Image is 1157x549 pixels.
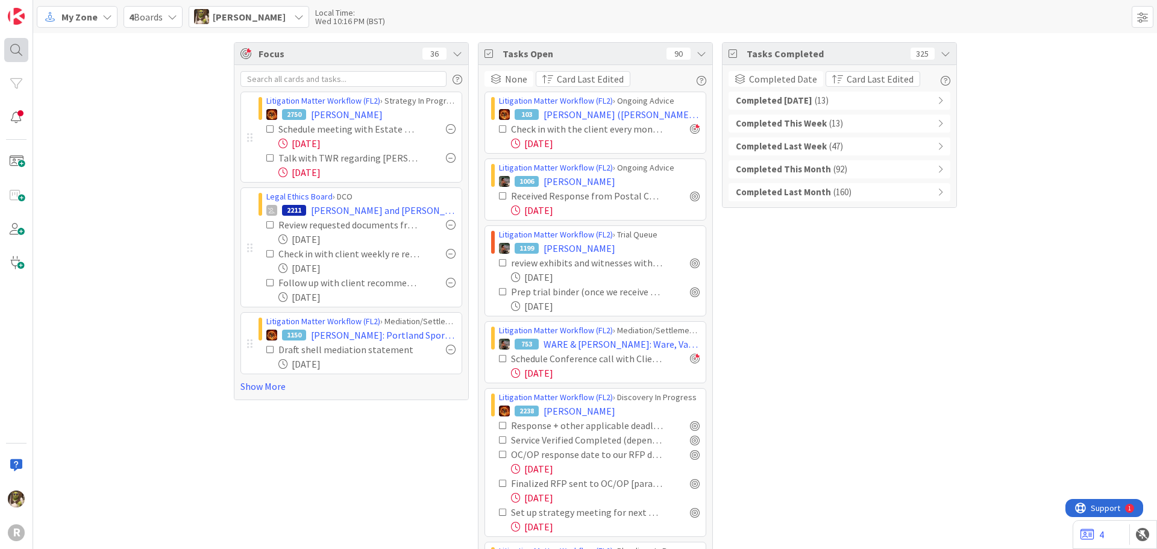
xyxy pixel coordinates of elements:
[266,315,456,328] div: › Mediation/Settlement in Progress
[747,46,905,61] span: Tasks Completed
[505,72,527,86] span: None
[511,256,663,270] div: review exhibits and witnesses with [PERSON_NAME]
[315,8,385,17] div: Local Time:
[278,275,419,290] div: Follow up with client recommendation letters
[311,203,456,218] span: [PERSON_NAME] and [PERSON_NAME]
[422,48,447,60] div: 36
[194,9,209,24] img: DG
[499,176,510,187] img: MW
[499,109,510,120] img: TR
[278,165,456,180] div: [DATE]
[499,391,700,404] div: › Discovery In Progress
[278,136,456,151] div: [DATE]
[736,163,831,177] b: Completed This Month
[278,122,419,136] div: Schedule meeting with Estate Planning Counsel ([PERSON_NAME]) - in person.
[544,337,700,351] span: WARE & [PERSON_NAME]: Ware, Valdez, ORC-KF1 vs. Horpestad, [GEOGRAPHIC_DATA] and [GEOGRAPHIC_DATA]
[278,357,456,371] div: [DATE]
[511,189,663,203] div: Received Response from Postal Counsel?
[8,524,25,541] div: R
[278,218,419,232] div: Review requested documents from and compare to what we received / haven't received (see 10/1 email)
[278,151,419,165] div: Talk with TWR regarding [PERSON_NAME] request (written request and doctors note)
[557,72,624,86] span: Card Last Edited
[511,351,663,366] div: Schedule Conference call with Client re OP draft request
[499,406,510,416] img: TR
[736,140,827,154] b: Completed Last Week
[544,107,700,122] span: [PERSON_NAME] ([PERSON_NAME] v [PERSON_NAME])
[511,505,663,519] div: Set up strategy meeting for next week
[736,117,827,131] b: Completed This Week
[911,48,935,60] div: 325
[259,46,413,61] span: Focus
[666,48,691,60] div: 90
[736,186,831,199] b: Completed Last Month
[511,462,700,476] div: [DATE]
[511,519,700,534] div: [DATE]
[61,10,98,24] span: My Zone
[544,241,615,256] span: [PERSON_NAME]
[511,122,663,136] div: Check in with the client every month around the 15th Copy this task to next month if needed
[829,117,843,131] span: ( 13 )
[503,46,660,61] span: Tasks Open
[266,316,380,327] a: Litigation Matter Workflow (FL2)
[282,205,306,216] div: 2211
[499,229,613,240] a: Litigation Matter Workflow (FL2)
[240,379,462,394] a: Show More
[315,17,385,25] div: Wed 10:16 PM (BST)
[8,491,25,507] img: DG
[511,284,663,299] div: Prep trial binder (once we receive new date)
[213,10,286,24] span: [PERSON_NAME]
[266,109,277,120] img: TR
[511,476,663,491] div: Finalized RFP sent to OC/OP [paralegal]
[826,71,920,87] button: Card Last Edited
[511,203,700,218] div: [DATE]
[515,243,539,254] div: 1199
[511,366,700,380] div: [DATE]
[499,243,510,254] img: MW
[499,392,613,403] a: Litigation Matter Workflow (FL2)
[129,11,134,23] b: 4
[544,404,615,418] span: [PERSON_NAME]
[499,95,613,106] a: Litigation Matter Workflow (FL2)
[129,10,163,24] span: Boards
[25,2,55,16] span: Support
[266,330,277,340] img: TR
[266,190,456,203] div: › DCO
[499,95,700,107] div: › Ongoing Advice
[515,339,539,350] div: 753
[736,94,812,108] b: Completed [DATE]
[511,418,663,433] div: Response + other applicable deadlines calendared
[278,290,456,304] div: [DATE]
[515,406,539,416] div: 2238
[815,94,829,108] span: ( 13 )
[499,325,613,336] a: Litigation Matter Workflow (FL2)
[266,191,333,202] a: Legal Ethics Board
[1080,527,1104,542] a: 4
[499,324,700,337] div: › Mediation/Settlement in Progress
[833,186,851,199] span: ( 160 )
[749,72,817,86] span: Completed Date
[278,342,419,357] div: Draft shell mediation statement
[240,71,447,87] input: Search all cards and tasks...
[536,71,630,87] button: Card Last Edited
[266,95,380,106] a: Litigation Matter Workflow (FL2)
[63,5,66,14] div: 1
[511,491,700,505] div: [DATE]
[511,270,700,284] div: [DATE]
[278,232,456,246] div: [DATE]
[511,136,700,151] div: [DATE]
[511,433,663,447] div: Service Verified Completed (depends on service method)
[8,8,25,25] img: Visit kanbanzone.com
[515,109,539,120] div: 103
[511,299,700,313] div: [DATE]
[499,162,700,174] div: › Ongoing Advice
[499,162,613,173] a: Litigation Matter Workflow (FL2)
[282,330,306,340] div: 1150
[311,328,456,342] span: [PERSON_NAME]: Portland Sports Medicine & Spine, et al. v. The [PERSON_NAME] Group, et al.
[833,163,847,177] span: ( 92 )
[511,447,663,462] div: OC/OP response date to our RFP docketed [paralegal]
[278,261,456,275] div: [DATE]
[278,246,419,261] div: Check in with client weekly re requested documents (Mondays)
[499,228,700,241] div: › Trial Queue
[515,176,539,187] div: 1006
[829,140,843,154] span: ( 47 )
